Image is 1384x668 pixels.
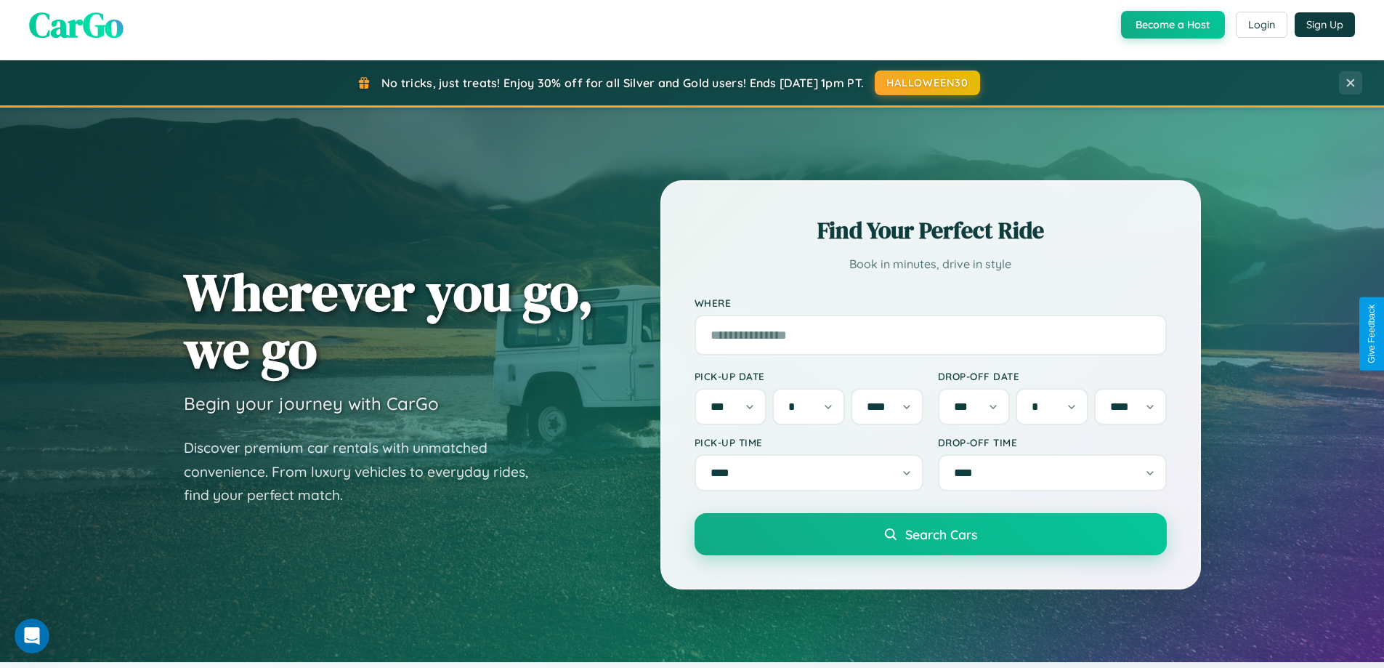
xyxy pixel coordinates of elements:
label: Drop-off Date [938,370,1167,382]
label: Drop-off Time [938,436,1167,448]
button: Login [1236,12,1287,38]
button: Become a Host [1121,11,1225,39]
div: Give Feedback [1367,305,1377,363]
span: No tricks, just treats! Enjoy 30% off for all Silver and Gold users! Ends [DATE] 1pm PT. [381,76,864,90]
p: Book in minutes, drive in style [695,254,1167,275]
iframe: Intercom live chat [15,619,49,653]
label: Pick-up Time [695,436,923,448]
span: CarGo [29,1,124,49]
label: Pick-up Date [695,370,923,382]
h3: Begin your journey with CarGo [184,393,439,414]
h2: Find Your Perfect Ride [695,214,1167,246]
h1: Wherever you go, we go [184,263,594,378]
label: Where [695,297,1167,309]
button: Search Cars [695,513,1167,555]
p: Discover premium car rentals with unmatched convenience. From luxury vehicles to everyday rides, ... [184,436,547,507]
button: Sign Up [1295,12,1355,37]
span: Search Cars [905,526,977,542]
button: HALLOWEEN30 [875,71,980,95]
